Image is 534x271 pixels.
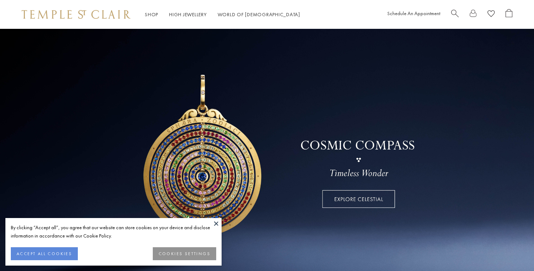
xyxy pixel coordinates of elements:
[11,223,216,240] div: By clicking “Accept all”, you agree that our website can store cookies on your device and disclos...
[387,10,440,17] a: Schedule An Appointment
[498,237,527,264] iframe: Gorgias live chat messenger
[145,10,300,19] nav: Main navigation
[488,9,495,20] a: View Wishlist
[506,9,512,20] a: Open Shopping Bag
[11,247,78,260] button: ACCEPT ALL COOKIES
[169,11,207,18] a: High JewelleryHigh Jewellery
[22,10,130,19] img: Temple St. Clair
[153,247,216,260] button: COOKIES SETTINGS
[218,11,300,18] a: World of [DEMOGRAPHIC_DATA]World of [DEMOGRAPHIC_DATA]
[145,11,158,18] a: ShopShop
[451,9,459,20] a: Search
